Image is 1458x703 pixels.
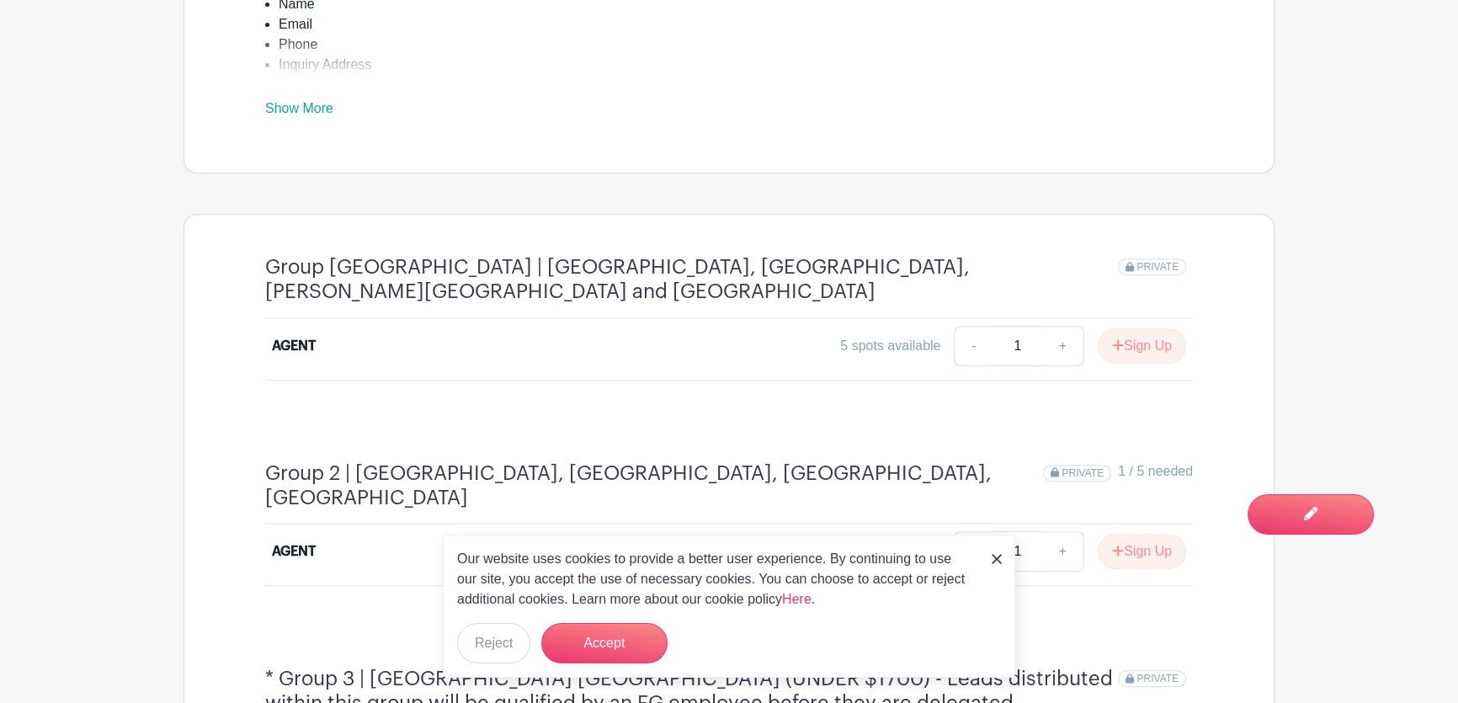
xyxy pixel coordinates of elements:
[782,592,811,606] a: Here
[1136,673,1179,684] span: PRIVATE
[279,14,1193,35] li: Email
[279,35,1193,55] li: Phone
[1118,461,1193,482] span: 1 / 5 needed
[840,336,940,356] div: 5 spots available
[992,554,1002,564] img: close_button-5f87c8562297e5c2d7936805f587ecaba9071eb48480494691a3f1689db116b3.svg
[541,623,668,663] button: Accept
[457,549,974,610] p: Our website uses cookies to provide a better user experience. By continuing to use our site, you ...
[954,531,992,572] a: -
[265,461,1043,510] h4: Group 2 | [GEOGRAPHIC_DATA], [GEOGRAPHIC_DATA], [GEOGRAPHIC_DATA], [GEOGRAPHIC_DATA]
[1098,328,1186,364] button: Sign Up
[265,75,1193,95] div: You will receive leads from the Following Sources:
[272,541,316,562] div: AGENT
[272,336,316,356] div: AGENT
[279,55,1193,75] li: Inquiry Address
[1098,534,1186,569] button: Sign Up
[457,623,530,663] button: Reject
[954,326,992,366] a: -
[1042,531,1084,572] a: +
[1062,467,1104,479] span: PRIVATE
[265,255,1118,304] h4: Group [GEOGRAPHIC_DATA] | [GEOGRAPHIC_DATA], [GEOGRAPHIC_DATA], [PERSON_NAME][GEOGRAPHIC_DATA] an...
[1042,326,1084,366] a: +
[1136,261,1179,273] span: PRIVATE
[265,101,333,122] a: Show More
